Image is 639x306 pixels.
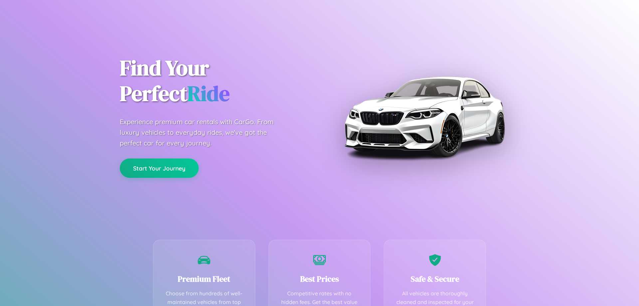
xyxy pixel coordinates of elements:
[120,117,286,149] p: Experience premium car rentals with CarGo. From luxury vehicles to everyday rides, we've got the ...
[394,273,476,284] h3: Safe & Secure
[187,79,230,108] span: Ride
[163,273,245,284] h3: Premium Fleet
[120,158,199,178] button: Start Your Journey
[341,33,508,200] img: Premium BMW car rental vehicle
[279,273,360,284] h3: Best Prices
[120,55,310,107] h1: Find Your Perfect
